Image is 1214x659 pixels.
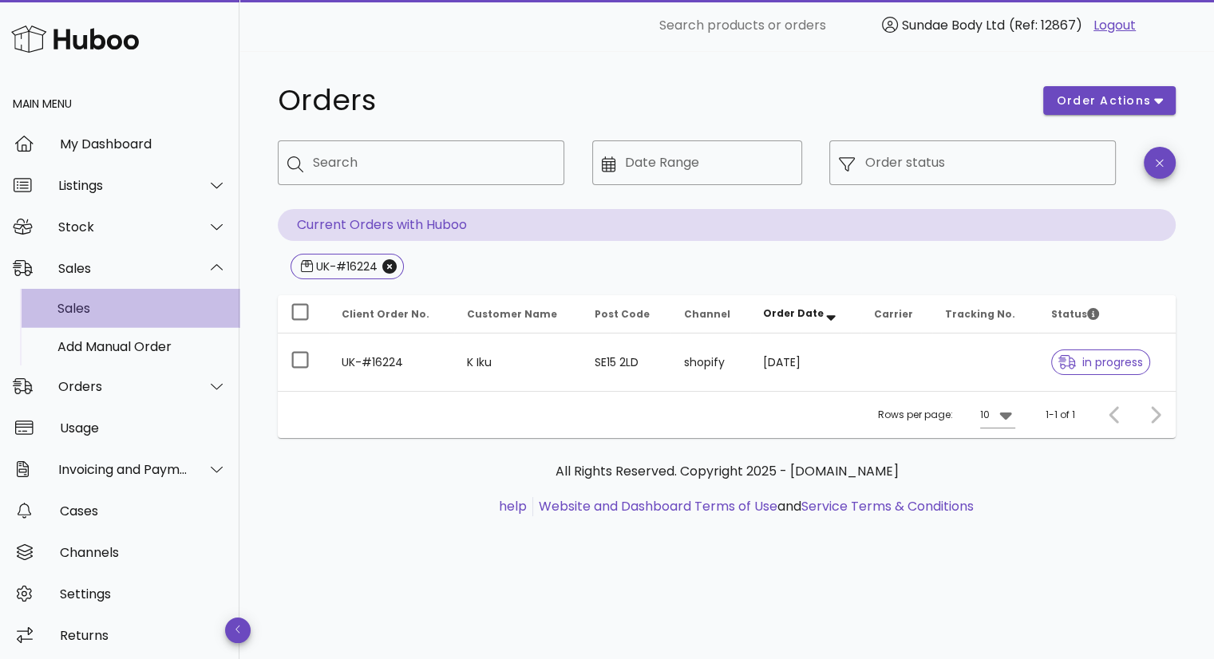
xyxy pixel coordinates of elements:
span: Client Order No. [342,307,429,321]
img: Huboo Logo [11,22,139,56]
div: Sales [58,261,188,276]
th: Carrier [861,295,932,333]
div: UK-#16224 [313,258,378,274]
td: shopify [670,333,749,391]
button: order actions [1043,86,1176,115]
div: Orders [58,379,188,394]
span: Carrier [874,307,913,321]
span: (Ref: 12867) [1009,16,1082,34]
a: Logout [1093,16,1136,35]
a: help [499,497,527,515]
div: 10 [980,408,990,422]
td: [DATE] [750,333,861,391]
span: Post Code [595,307,650,321]
th: Customer Name [454,295,582,333]
th: Tracking No. [932,295,1038,333]
div: Rows per page: [878,392,1015,438]
h1: Orders [278,86,1024,115]
li: and [533,497,974,516]
span: Status [1051,307,1099,321]
td: SE15 2LD [582,333,671,391]
a: Website and Dashboard Terms of Use [539,497,777,515]
a: Service Terms & Conditions [801,497,974,515]
span: Sundae Body Ltd [902,16,1005,34]
div: Sales [57,301,227,316]
button: Close [382,259,397,274]
div: Stock [58,219,188,235]
div: Add Manual Order [57,339,227,354]
th: Status [1038,295,1176,333]
span: Tracking No. [945,307,1015,321]
div: Cases [60,503,227,519]
th: Channel [670,295,749,333]
div: 1-1 of 1 [1046,408,1075,422]
th: Order Date: Sorted descending. Activate to remove sorting. [750,295,861,333]
div: My Dashboard [60,136,227,152]
th: Post Code [582,295,671,333]
div: Listings [58,178,188,193]
div: Channels [60,545,227,560]
div: Returns [60,628,227,643]
p: All Rights Reserved. Copyright 2025 - [DOMAIN_NAME] [291,462,1163,481]
div: Usage [60,420,227,436]
div: 10Rows per page: [980,402,1015,428]
span: Channel [683,307,730,321]
span: Customer Name [467,307,557,321]
th: Client Order No. [329,295,454,333]
p: Current Orders with Huboo [278,209,1176,241]
span: order actions [1056,93,1152,109]
td: UK-#16224 [329,333,454,391]
div: Invoicing and Payments [58,462,188,477]
div: Settings [60,586,227,602]
span: in progress [1058,357,1143,368]
span: Order Date [763,306,824,320]
td: K Iku [454,333,582,391]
